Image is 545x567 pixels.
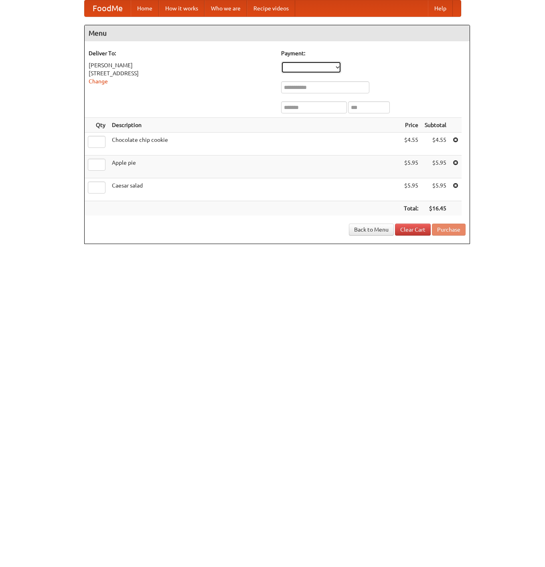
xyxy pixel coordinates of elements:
div: [PERSON_NAME] [89,61,273,69]
td: $5.95 [401,178,421,201]
a: Home [131,0,159,16]
th: Total: [401,201,421,216]
th: Price [401,118,421,133]
th: Subtotal [421,118,450,133]
th: Qty [85,118,109,133]
td: $5.95 [401,155,421,178]
a: Help [428,0,453,16]
a: Change [89,78,108,85]
h5: Deliver To: [89,49,273,57]
td: $5.95 [421,178,450,201]
th: $16.45 [421,201,450,216]
td: Caesar salad [109,178,401,201]
td: $4.55 [401,133,421,155]
td: Chocolate chip cookie [109,133,401,155]
th: Description [109,118,401,133]
a: Back to Menu [349,224,394,236]
div: [STREET_ADDRESS] [89,69,273,77]
a: Clear Cart [395,224,431,236]
h5: Payment: [281,49,466,57]
td: Apple pie [109,155,401,178]
a: Who we are [205,0,247,16]
a: FoodMe [85,0,131,16]
td: $4.55 [421,133,450,155]
h4: Menu [85,25,470,41]
td: $5.95 [421,155,450,178]
a: How it works [159,0,205,16]
button: Purchase [432,224,466,236]
a: Recipe videos [247,0,295,16]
